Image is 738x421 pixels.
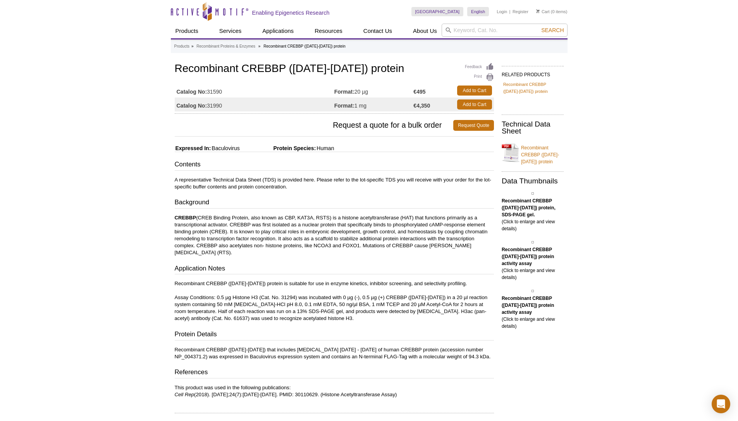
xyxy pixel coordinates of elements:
[334,84,414,98] td: 20 µg
[502,295,564,330] p: (Click to enlarge and view details)
[175,120,454,131] span: Request a quote for a bulk order
[503,81,562,95] a: Recombinant CREBBP ([DATE]-[DATE]) protein
[175,368,494,378] h3: References
[502,197,564,232] p: (Click to enlarge and view details)
[532,290,534,292] img: Recombinant CREBBP (1075-1873) protein activity assay.
[502,66,564,80] h2: RELATED PRODUCTS
[502,247,554,266] b: Recombinant CREBBP ([DATE]-[DATE]) protein activity assay
[258,44,261,48] li: »
[467,7,489,16] a: English
[175,264,494,275] h3: Application Notes
[359,24,397,38] a: Contact Us
[509,7,511,16] li: |
[532,192,534,195] img: Recombinant CREBBP (1075-1873) protein, SDS-PAGE gel.
[310,24,347,38] a: Resources
[191,44,194,48] li: »
[334,98,414,111] td: 1 mg
[215,24,246,38] a: Services
[175,392,194,397] i: Cell Rep
[457,99,492,110] a: Add to Cart
[465,63,494,71] a: Feedback
[263,44,346,48] li: Recombinant CREBBP ([DATE]-[DATE]) protein
[175,215,196,221] b: CREBBP
[532,241,534,243] img: Recombinant CREBBP (1075-1873) protein activity assay.
[175,63,494,76] h1: Recombinant CREBBP ([DATE]-[DATE]) protein
[175,198,494,209] h3: Background
[175,176,494,190] p: A representative Technical Data Sheet (TDS) is provided here. Please refer to the lot-specific TD...
[175,330,494,341] h3: Protein Details
[174,43,189,50] a: Products
[536,7,568,16] li: (0 items)
[175,145,211,151] span: Expressed In:
[316,145,334,151] span: Human
[502,121,564,135] h2: Technical Data Sheet
[175,346,494,360] p: Recombinant CREBBP ([DATE]-[DATE]) that includes [MEDICAL_DATA] [DATE] - [DATE] of human CREBBP p...
[175,84,334,98] td: 31590
[175,98,334,111] td: 31990
[252,9,330,16] h2: Enabling Epigenetics Research
[175,384,494,398] p: This product was used in the following publications: (2018). [DATE];24(7):[DATE]-[DATE]. PMID: 30...
[465,73,494,82] a: Print
[536,9,550,14] a: Cart
[502,178,564,185] h2: Data Thumbnails
[457,86,492,96] a: Add to Cart
[211,145,239,151] span: Baculovirus
[442,24,568,37] input: Keyword, Cat. No.
[712,395,730,413] div: Open Intercom Messenger
[408,24,442,38] a: About Us
[502,140,564,165] a: Recombinant CREBBP ([DATE]-[DATE]) protein
[175,160,494,171] h3: Contents
[177,88,207,95] strong: Catalog No:
[413,88,425,95] strong: €495
[258,24,298,38] a: Applications
[453,120,494,131] a: Request Quote
[196,43,255,50] a: Recombinant Proteins & Enzymes
[334,102,354,109] strong: Format:
[502,246,564,281] p: (Click to enlarge and view details)
[541,27,564,33] span: Search
[502,198,556,217] b: Recombinant CREBBP ([DATE]-[DATE]) protein, SDS-PAGE gel.
[413,102,430,109] strong: €4,350
[175,214,494,256] p: (CREB Binding Protein, also known as CBP, KAT3A, RSTS) is a histone acetyltransferase (HAT) that ...
[497,9,507,14] a: Login
[411,7,464,16] a: [GEOGRAPHIC_DATA]
[502,296,554,315] b: Recombinant CREBBP ([DATE]-[DATE]) protein activity assay
[175,280,494,322] p: Recombinant CREBBP ([DATE]-[DATE]) protein is suitable for use in enzyme kinetics, inhibitor scre...
[513,9,528,14] a: Register
[171,24,203,38] a: Products
[334,88,354,95] strong: Format:
[539,27,566,34] button: Search
[241,145,316,151] span: Protein Species:
[536,9,540,13] img: Your Cart
[177,102,207,109] strong: Catalog No:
